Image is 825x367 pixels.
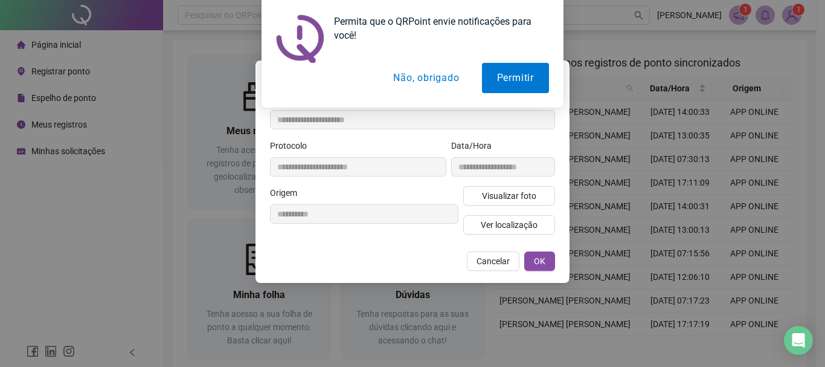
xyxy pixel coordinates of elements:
[467,252,519,271] button: Cancelar
[270,139,315,152] label: Protocolo
[482,63,549,93] button: Permitir
[784,326,813,355] div: Open Intercom Messenger
[534,255,545,268] span: OK
[477,255,510,268] span: Cancelar
[324,15,549,42] div: Permita que o QRPoint envie notificações para você!
[270,186,305,200] label: Origem
[524,252,555,271] button: OK
[276,15,324,63] img: notification icon
[482,189,536,203] span: Visualizar foto
[481,218,538,232] span: Ver localização
[463,215,555,235] button: Ver localização
[379,63,475,93] button: Não, obrigado
[451,139,499,152] label: Data/Hora
[463,186,555,206] button: Visualizar foto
